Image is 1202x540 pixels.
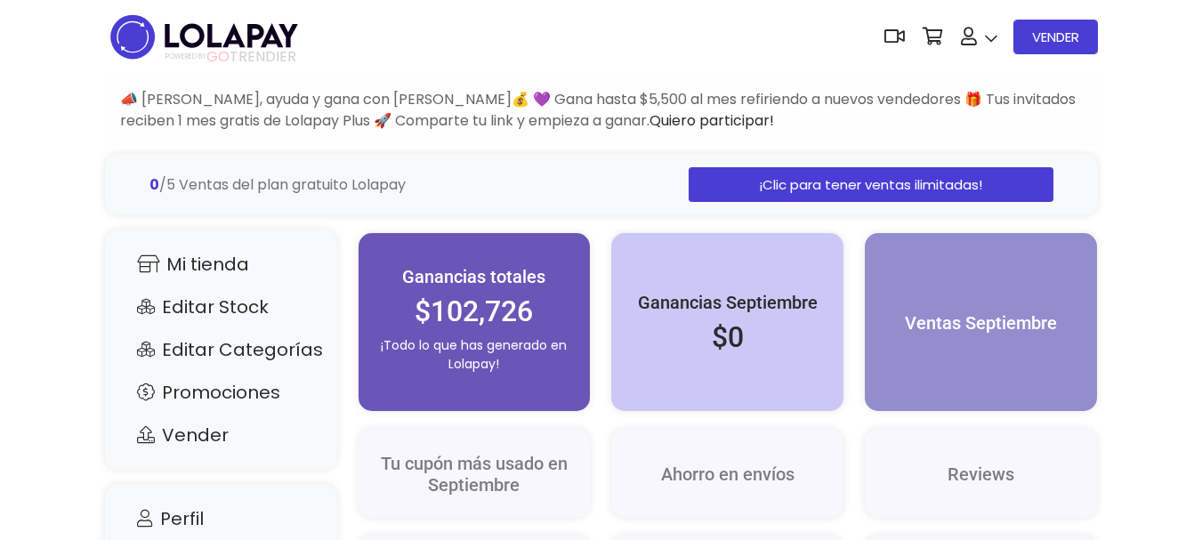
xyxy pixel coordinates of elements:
[123,247,319,281] a: Mi tienda
[883,463,1079,485] h5: Reviews
[165,49,296,65] span: TRENDIER
[149,174,159,195] strong: 0
[376,453,573,496] h5: Tu cupón más usado en Septiembre
[629,292,826,313] h5: Ganancias Septiembre
[376,294,573,328] h2: $102,726
[123,418,319,452] a: Vender
[105,9,303,65] img: logo
[120,89,1076,131] span: 📣 [PERSON_NAME], ayuda y gana con [PERSON_NAME]💰 💜 Gana hasta $5,500 al mes refiriendo a nuevos v...
[689,167,1053,202] a: ¡Clic para tener ventas ilimitadas!
[149,174,406,195] span: /5 Ventas del plan gratuito Lolapay
[376,266,573,287] h5: Ganancias totales
[165,52,206,61] span: POWERED BY
[1013,20,1098,54] a: VENDER
[883,312,1079,334] h5: Ventas Septiembre
[376,336,573,374] p: ¡Todo lo que has generado en Lolapay!
[206,46,230,67] span: GO
[123,290,319,324] a: Editar Stock
[123,333,319,367] a: Editar Categorías
[123,502,319,536] a: Perfil
[629,463,826,485] h5: Ahorro en envíos
[123,375,319,409] a: Promociones
[629,320,826,354] h2: $0
[649,110,774,131] a: Quiero participar!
